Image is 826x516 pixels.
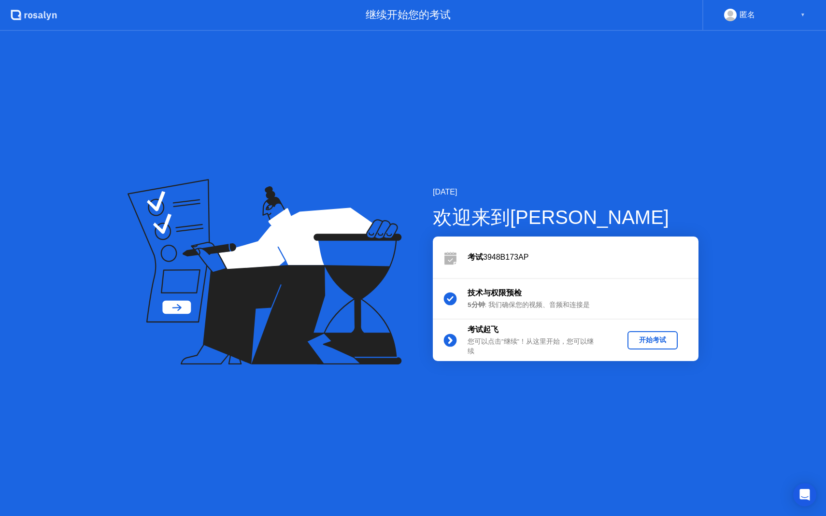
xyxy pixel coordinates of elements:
[800,9,805,21] div: ▼
[433,203,698,232] div: 欢迎来到[PERSON_NAME]
[468,251,698,263] div: 3948B173AP
[468,325,498,334] b: 考试起飞
[468,301,485,308] b: 5分钟
[793,483,816,506] div: Open Intercom Messenger
[740,9,755,21] div: 匿名
[468,253,483,261] b: 考试
[433,186,698,198] div: [DATE]
[627,331,678,349] button: 开始考试
[468,337,607,357] div: 您可以点击”继续”！从这里开始，您可以继续
[468,289,522,297] b: 技术与权限预检
[631,335,674,345] div: 开始考试
[468,300,607,310] div: : 我们确保您的视频、音频和连接是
